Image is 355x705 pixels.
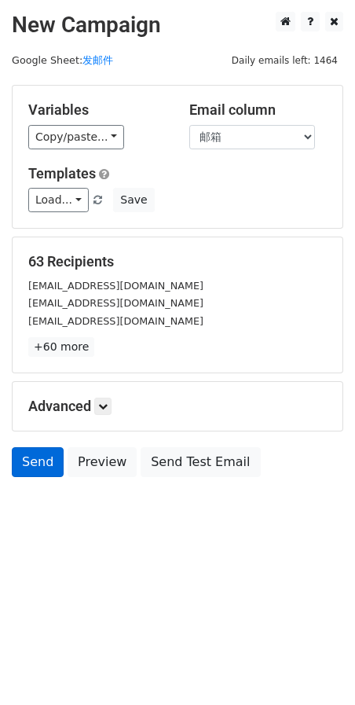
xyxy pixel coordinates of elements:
[226,54,343,66] a: Daily emails left: 1464
[28,165,96,182] a: Templates
[28,337,94,357] a: +60 more
[12,54,113,66] small: Google Sheet:
[82,54,113,66] a: 发邮件
[276,630,355,705] div: 聊天小组件
[28,398,327,415] h5: Advanced
[141,447,260,477] a: Send Test Email
[68,447,137,477] a: Preview
[12,12,343,39] h2: New Campaign
[226,52,343,69] span: Daily emails left: 1464
[28,125,124,149] a: Copy/paste...
[113,188,154,212] button: Save
[28,253,327,270] h5: 63 Recipients
[28,101,166,119] h5: Variables
[28,188,89,212] a: Load...
[12,447,64,477] a: Send
[28,280,203,292] small: [EMAIL_ADDRESS][DOMAIN_NAME]
[189,101,327,119] h5: Email column
[28,297,203,309] small: [EMAIL_ADDRESS][DOMAIN_NAME]
[276,630,355,705] iframe: Chat Widget
[28,315,203,327] small: [EMAIL_ADDRESS][DOMAIN_NAME]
